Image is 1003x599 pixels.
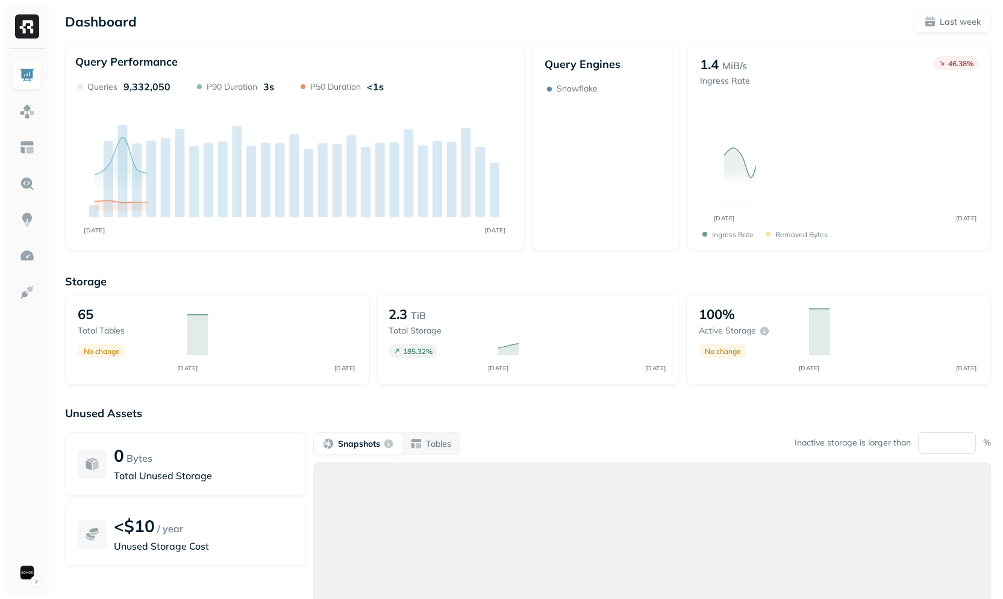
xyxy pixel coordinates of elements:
img: Dashboard [19,67,35,83]
p: Active storage [699,325,756,337]
img: Ryft [15,14,39,39]
tspan: [DATE] [645,364,666,372]
p: Inactive storage is larger than [795,437,911,448]
p: TiB [411,308,426,323]
p: Removed bytes [775,230,828,239]
p: 9,332,050 [123,81,170,93]
tspan: [DATE] [955,364,976,372]
p: Unused Storage Cost [114,539,293,553]
img: Query Explorer [19,176,35,191]
p: P90 Duration [207,81,257,93]
p: 185.32 % [403,347,433,356]
p: Storage [65,275,991,288]
p: Queries [87,81,117,93]
p: 46.38 % [948,59,973,68]
p: Ingress Rate [712,230,754,239]
tspan: [DATE] [798,364,819,372]
p: MiB/s [722,58,747,73]
p: <1s [367,81,384,93]
img: Insights [19,212,35,228]
tspan: [DATE] [713,214,734,222]
p: / year [157,521,183,536]
p: Bytes [127,451,152,465]
p: Query Engines [545,57,667,71]
p: 100% [699,306,735,323]
p: Snapshots [338,438,380,450]
tspan: [DATE] [177,364,198,372]
p: Ingress Rate [700,75,750,87]
p: Total Unused Storage [114,468,293,483]
p: % [983,437,991,448]
button: Last week [914,11,991,33]
p: 2.3 [389,306,407,323]
p: Snowflake [557,83,598,95]
p: Tables [426,438,451,450]
img: Assets [19,104,35,119]
p: No change [705,347,741,356]
p: Total storage [389,325,486,337]
p: 1.4 [700,56,719,73]
p: Unused Assets [65,406,991,420]
tspan: [DATE] [334,364,355,372]
tspan: [DATE] [84,226,105,234]
p: <$10 [114,515,155,536]
p: 3s [263,81,274,93]
tspan: [DATE] [487,364,508,372]
p: Dashboard [65,13,137,30]
p: 65 [78,306,93,323]
img: Optimization [19,248,35,264]
p: No change [84,347,120,356]
p: P50 Duration [310,81,361,93]
img: Asset Explorer [19,140,35,155]
tspan: [DATE] [484,226,505,234]
p: Query Performance [75,55,178,69]
img: Integrations [19,284,35,300]
tspan: [DATE] [955,214,976,222]
p: 0 [114,445,124,466]
p: Last week [940,16,981,28]
p: Total tables [78,325,175,337]
img: Sonos [19,564,36,581]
